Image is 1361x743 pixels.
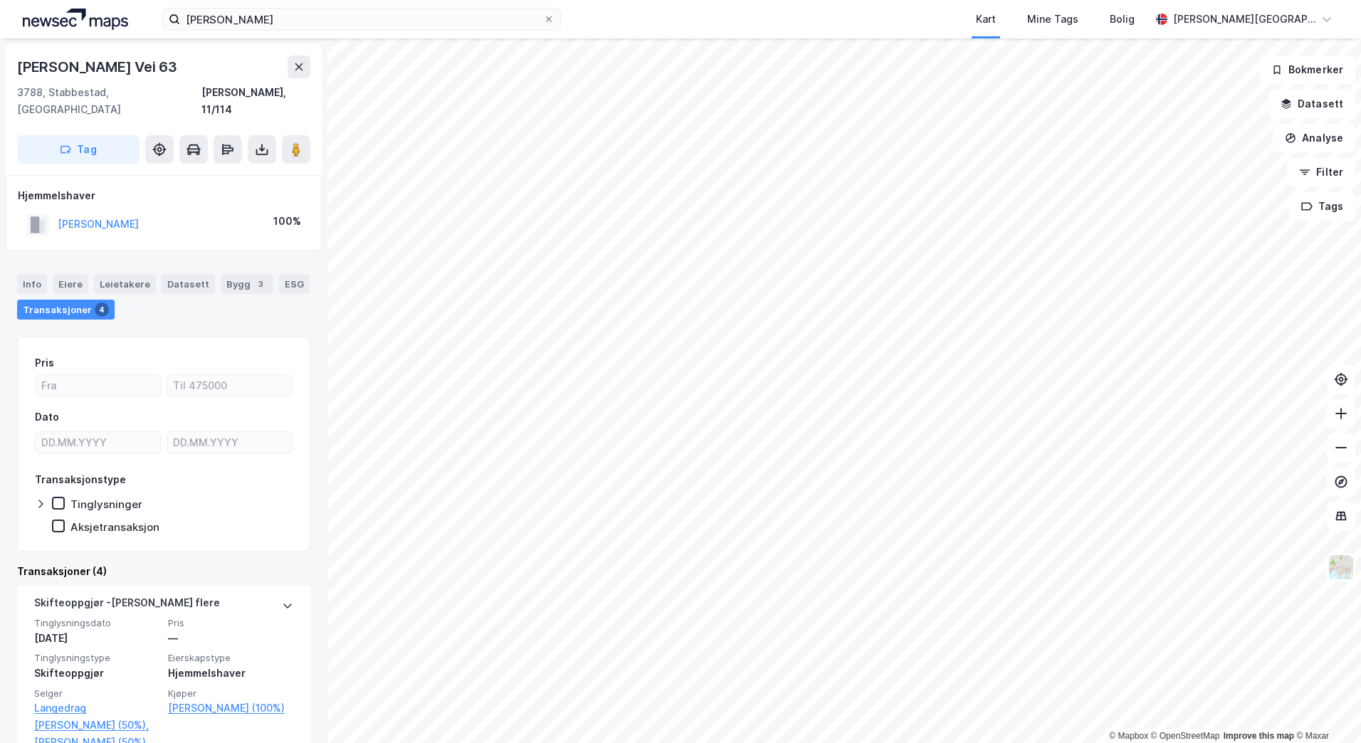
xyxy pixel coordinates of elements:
iframe: Chat Widget [1290,675,1361,743]
div: 4 [95,302,109,317]
span: Selger [34,687,159,700]
span: Tinglysningstype [34,652,159,664]
div: Transaksjoner (4) [17,563,310,580]
div: Skifteoppgjør [34,665,159,682]
a: OpenStreetMap [1151,731,1220,741]
div: Transaksjonstype [35,471,126,488]
div: [PERSON_NAME], 11/114 [201,84,310,118]
a: [PERSON_NAME] (100%) [168,700,293,717]
input: Søk på adresse, matrikkel, gårdeiere, leietakere eller personer [180,9,543,30]
div: Mine Tags [1027,11,1078,28]
img: Z [1328,554,1355,581]
div: Hjemmelshaver [168,665,293,682]
div: 3 [253,277,268,291]
img: logo.a4113a55bc3d86da70a041830d287a7e.svg [23,9,128,30]
span: Kjøper [168,687,293,700]
div: [DATE] [34,630,159,647]
button: Filter [1287,158,1355,186]
div: Skifteoppgjør - [PERSON_NAME] flere [34,594,220,617]
input: Til 475000 [167,375,292,396]
div: 3788, Stabbestad, [GEOGRAPHIC_DATA] [17,84,201,118]
div: Eiere [53,274,88,294]
input: Fra [36,375,160,396]
span: Pris [168,617,293,629]
a: Mapbox [1109,731,1148,741]
span: Tinglysningsdato [34,617,159,629]
div: [PERSON_NAME][GEOGRAPHIC_DATA] [1173,11,1315,28]
a: Improve this map [1224,731,1294,741]
div: — [168,630,293,647]
div: Hjemmelshaver [18,187,310,204]
div: Kontrollprogram for chat [1290,675,1361,743]
div: Transaksjoner [17,300,115,320]
input: DD.MM.YYYY [167,432,292,453]
div: Info [17,274,47,294]
button: Bokmerker [1259,56,1355,84]
button: Tag [17,135,140,164]
div: Pris [35,354,54,371]
div: Leietakere [94,274,156,294]
div: Bygg [221,274,273,294]
button: Tags [1289,192,1355,221]
a: Langedrag [PERSON_NAME] (50%), [34,700,159,734]
input: DD.MM.YYYY [36,432,160,453]
button: Datasett [1268,90,1355,118]
button: Analyse [1273,124,1355,152]
div: Kart [976,11,996,28]
div: ESG [279,274,310,294]
div: 100% [273,213,301,230]
div: Dato [35,409,59,426]
div: Bolig [1110,11,1135,28]
span: Eierskapstype [168,652,293,664]
div: Aksjetransaksjon [70,520,159,534]
div: Tinglysninger [70,497,142,511]
div: Datasett [162,274,215,294]
div: [PERSON_NAME] Vei 63 [17,56,180,78]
